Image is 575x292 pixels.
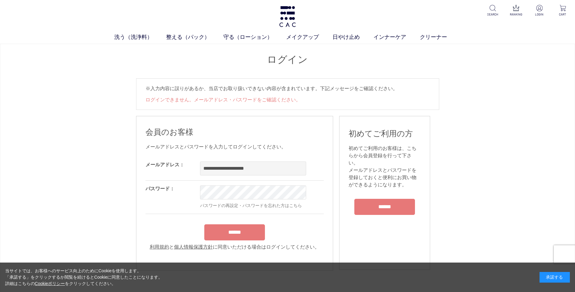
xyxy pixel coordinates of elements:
[145,186,175,191] label: パスワード：
[555,12,570,17] p: CART
[532,5,547,17] a: LOGIN
[485,5,500,17] a: SEARCH
[223,33,286,41] a: 守る（ローション）
[349,129,413,138] span: 初めてご利用の方
[485,12,500,17] p: SEARCH
[145,243,324,251] div: と に同意いただける場合はログインしてください。
[373,33,420,41] a: インナーケア
[35,281,65,286] a: Cookieポリシー
[509,12,523,17] p: RANKING
[420,33,461,41] a: クリーナー
[174,244,213,250] a: 個人情報保護方針
[145,85,430,93] p: ※入力内容に誤りがあるか、当店でお取り扱いできない内容が含まれています。下記メッセージをご確認ください。
[540,272,570,283] div: 承諾する
[278,6,297,27] img: logo
[114,33,166,41] a: 洗う（洗浄料）
[532,12,547,17] p: LOGIN
[150,244,169,250] a: 利用規約
[286,33,333,41] a: メイクアップ
[555,5,570,17] a: CART
[166,33,223,41] a: 整える（パック）
[136,53,439,66] h1: ログイン
[349,145,421,188] div: 初めてご利用のお客様は、こちらから会員登録を行って下さい。 メールアドレスとパスワードを登録しておくと便利にお買い物ができるようになります。
[333,33,373,41] a: 日やけ止め
[200,203,302,208] a: パスワードの再設定・パスワードを忘れた方はこちら
[5,268,163,287] div: 当サイトでは、お客様へのサービス向上のためにCookieを使用します。 「承諾する」をクリックするか閲覧を続けるとCookieに同意したことになります。 詳細はこちらの をクリックしてください。
[145,127,193,137] span: 会員のお客様
[509,5,523,17] a: RANKING
[145,96,430,104] li: ログインできません。メールアドレス・パスワードをご確認ください。
[145,162,184,167] label: メールアドレス：
[145,143,324,151] div: メールアドレスとパスワードを入力してログインしてください。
